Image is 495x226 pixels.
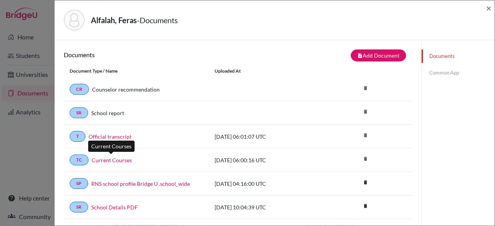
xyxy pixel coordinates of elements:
[486,3,492,13] button: Close
[360,177,371,188] i: delete
[422,66,495,80] a: Common App
[92,156,132,164] a: Current Courses
[137,15,178,25] span: - Documents
[209,156,325,164] div: [DATE] 06:00:16 UTC
[64,51,238,58] h6: Documents
[209,68,325,75] div: Uploaded at
[360,106,371,117] i: delete
[64,68,209,75] div: Document Type / Name
[360,153,371,165] i: delete
[92,85,160,93] a: Counselor recommendation
[209,133,325,141] div: [DATE] 06:01:07 UTC
[486,2,492,14] span: ×
[70,155,89,165] a: TC
[357,53,363,58] i: note_add
[360,129,371,141] i: delete
[70,202,88,212] a: SR
[360,178,371,188] a: delete
[351,49,406,61] button: note_addAdd Document
[91,15,137,25] strong: Alfalah, Feras
[91,109,124,117] a: School report
[91,203,138,211] a: School Details PDF
[209,180,325,188] div: [DATE] 04:16:00 UTC
[360,82,371,94] i: delete
[209,203,325,211] div: [DATE] 10:04:39 UTC
[89,133,131,141] a: Official transcript
[70,84,89,95] a: CR
[70,107,88,118] a: SR
[70,131,85,142] a: T
[360,201,371,212] a: delete
[422,49,495,63] a: Documents
[70,178,88,189] a: SP
[91,180,190,188] a: RNS school profile Bridge U .school_wide
[88,141,135,152] div: Current Courses
[360,200,371,212] i: delete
